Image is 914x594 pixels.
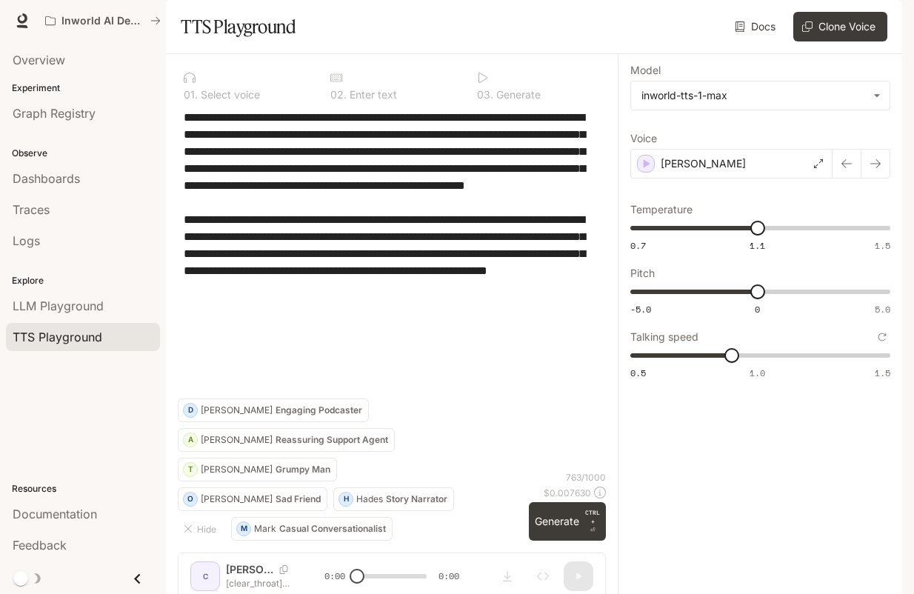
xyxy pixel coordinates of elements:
[201,465,273,474] p: [PERSON_NAME]
[630,268,655,278] p: Pitch
[631,81,890,110] div: inworld-tts-1-max
[184,398,197,422] div: D
[181,12,296,41] h1: TTS Playground
[874,329,890,345] button: Reset to default
[793,12,887,41] button: Clone Voice
[178,398,369,422] button: D[PERSON_NAME]Engaging Podcaster
[184,458,197,481] div: T
[276,465,330,474] p: Grumpy Man
[493,90,541,100] p: Generate
[544,487,591,499] p: $ 0.007630
[201,436,273,444] p: [PERSON_NAME]
[630,204,693,215] p: Temperature
[330,90,347,100] p: 0 2 .
[630,133,657,144] p: Voice
[529,502,606,541] button: GenerateCTRL +⏎
[276,406,362,415] p: Engaging Podcaster
[178,428,395,452] button: A[PERSON_NAME]Reassuring Support Agent
[347,90,397,100] p: Enter text
[477,90,493,100] p: 0 3 .
[231,517,393,541] button: MMarkCasual Conversationalist
[630,239,646,252] span: 0.7
[641,88,866,103] div: inworld-tts-1-max
[630,303,651,316] span: -5.0
[875,367,890,379] span: 1.5
[184,90,198,100] p: 0 1 .
[39,6,167,36] button: All workspaces
[178,517,225,541] button: Hide
[750,367,765,379] span: 1.0
[333,487,454,511] button: HHadesStory Narrator
[254,524,276,533] p: Mark
[732,12,781,41] a: Docs
[755,303,760,316] span: 0
[279,524,386,533] p: Casual Conversationalist
[184,487,197,511] div: O
[178,487,327,511] button: O[PERSON_NAME]Sad Friend
[585,508,600,526] p: CTRL +
[630,332,698,342] p: Talking speed
[386,495,447,504] p: Story Narrator
[339,487,353,511] div: H
[750,239,765,252] span: 1.1
[201,495,273,504] p: [PERSON_NAME]
[875,303,890,316] span: 5.0
[201,406,273,415] p: [PERSON_NAME]
[566,471,606,484] p: 763 / 1000
[661,156,746,171] p: [PERSON_NAME]
[276,436,388,444] p: Reassuring Support Agent
[237,517,250,541] div: M
[356,495,383,504] p: Hades
[630,367,646,379] span: 0.5
[61,15,144,27] p: Inworld AI Demos
[198,90,260,100] p: Select voice
[178,458,337,481] button: T[PERSON_NAME]Grumpy Man
[276,495,321,504] p: Sad Friend
[585,508,600,535] p: ⏎
[630,65,661,76] p: Model
[875,239,890,252] span: 1.5
[184,428,197,452] div: A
